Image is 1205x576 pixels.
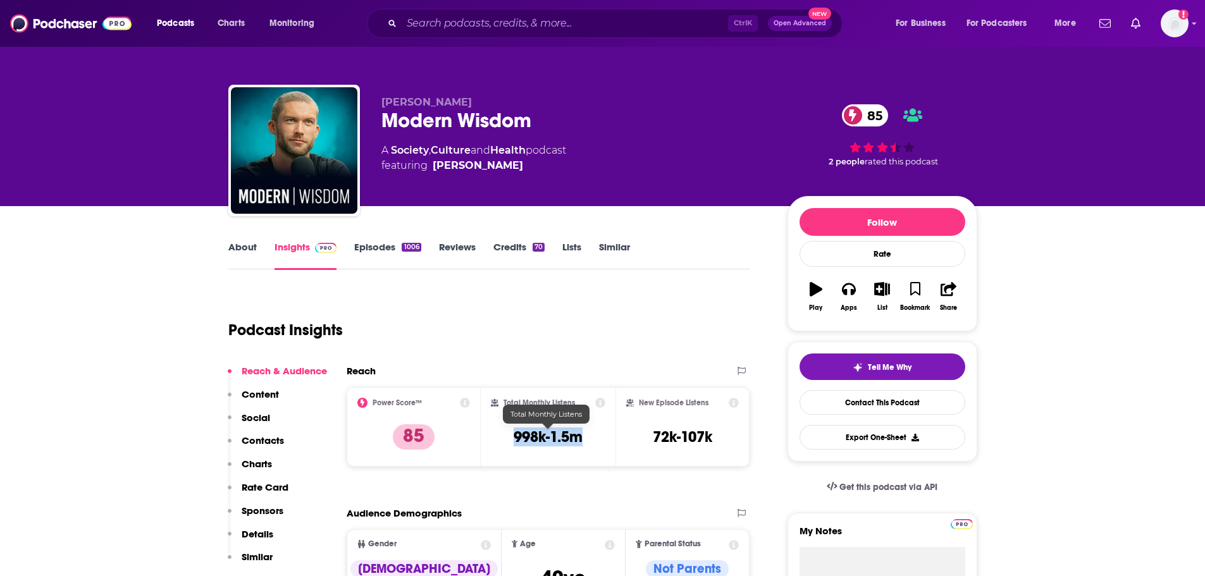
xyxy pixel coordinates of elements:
[228,388,279,412] button: Content
[639,398,708,407] h2: New Episode Listens
[347,365,376,377] h2: Reach
[514,427,583,446] h3: 998k-1.5m
[809,304,822,312] div: Play
[1046,13,1092,34] button: open menu
[896,15,946,32] span: For Business
[1161,9,1189,37] span: Logged in as hannah.bishop
[951,519,973,529] img: Podchaser Pro
[242,481,288,493] p: Rate Card
[347,507,462,519] h2: Audience Demographics
[1054,15,1076,32] span: More
[275,241,337,270] a: InsightsPodchaser Pro
[391,144,429,156] a: Society
[433,158,523,173] div: [PERSON_NAME]
[269,15,314,32] span: Monitoring
[379,9,855,38] div: Search podcasts, credits, & more...
[899,274,932,319] button: Bookmark
[381,143,566,173] div: A podcast
[877,304,887,312] div: List
[439,241,476,270] a: Reviews
[228,458,272,481] button: Charts
[402,13,728,34] input: Search podcasts, credits, & more...
[490,144,526,156] a: Health
[533,243,545,252] div: 70
[242,365,327,377] p: Reach & Audience
[510,410,582,419] span: Total Monthly Listens
[231,87,357,214] img: Modern Wisdom
[218,15,245,32] span: Charts
[728,15,758,32] span: Ctrl K
[839,482,937,493] span: Get this podcast via API
[242,528,273,540] p: Details
[853,362,863,372] img: tell me why sparkle
[800,274,832,319] button: Play
[373,398,422,407] h2: Power Score™
[562,241,581,270] a: Lists
[504,398,575,407] h2: Total Monthly Listens
[242,434,284,446] p: Contacts
[951,517,973,529] a: Pro website
[242,458,272,470] p: Charts
[932,274,965,319] button: Share
[209,13,252,34] a: Charts
[817,472,948,503] a: Get this podcast via API
[261,13,331,34] button: open menu
[645,540,701,548] span: Parental Status
[228,528,273,551] button: Details
[1094,13,1116,34] a: Show notifications dropdown
[768,16,832,31] button: Open AdvancedNew
[381,158,566,173] span: featuring
[887,13,961,34] button: open menu
[242,412,270,424] p: Social
[431,144,471,156] a: Culture
[402,243,421,252] div: 1006
[228,321,343,340] h1: Podcast Insights
[520,540,536,548] span: Age
[242,551,273,563] p: Similar
[10,11,132,35] img: Podchaser - Follow, Share and Rate Podcasts
[865,157,938,166] span: rated this podcast
[800,353,965,380] button: tell me why sparkleTell Me Why
[1161,9,1189,37] img: User Profile
[842,104,889,126] a: 85
[868,362,911,372] span: Tell Me Why
[471,144,490,156] span: and
[800,425,965,450] button: Export One-Sheet
[429,144,431,156] span: ,
[800,390,965,415] a: Contact This Podcast
[865,274,898,319] button: List
[157,15,194,32] span: Podcasts
[841,304,857,312] div: Apps
[599,241,630,270] a: Similar
[1126,13,1146,34] a: Show notifications dropdown
[1178,9,1189,20] svg: Add a profile image
[829,157,865,166] span: 2 people
[228,412,270,435] button: Social
[228,481,288,505] button: Rate Card
[808,8,831,20] span: New
[1161,9,1189,37] button: Show profile menu
[653,427,712,446] h3: 72k-107k
[832,274,865,319] button: Apps
[228,505,283,528] button: Sponsors
[958,13,1046,34] button: open menu
[900,304,930,312] div: Bookmark
[788,96,977,175] div: 85 2 peoplerated this podcast
[228,434,284,458] button: Contacts
[315,243,337,253] img: Podchaser Pro
[242,388,279,400] p: Content
[354,241,421,270] a: Episodes1006
[228,551,273,574] button: Similar
[368,540,397,548] span: Gender
[242,505,283,517] p: Sponsors
[493,241,545,270] a: Credits70
[228,241,257,270] a: About
[800,208,965,236] button: Follow
[967,15,1027,32] span: For Podcasters
[855,104,889,126] span: 85
[774,20,826,27] span: Open Advanced
[381,96,472,108] span: [PERSON_NAME]
[393,424,435,450] p: 85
